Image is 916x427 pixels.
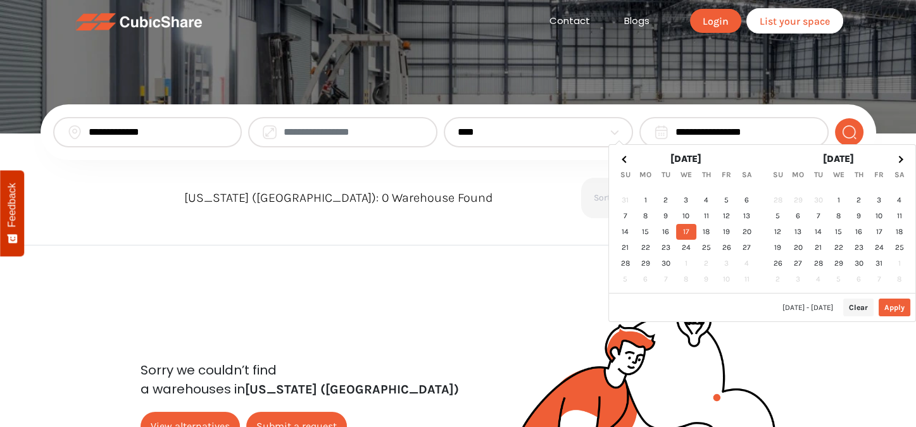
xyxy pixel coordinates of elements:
td: 18 [889,224,910,240]
td: 2 [696,256,717,271]
td: 8 [676,271,696,287]
td: 27 [737,240,757,256]
img: search-normal.png [841,125,857,140]
th: Sa [889,167,910,192]
td: 15 [636,224,656,240]
td: 26 [717,240,737,256]
td: 16 [656,224,676,240]
td: 7 [808,208,829,224]
td: 16 [849,224,869,240]
td: 5 [717,192,737,208]
td: 11 [737,271,757,287]
td: 30 [808,192,829,208]
td: 2 [768,271,788,287]
td: 31 [615,192,636,208]
td: 11 [696,208,717,224]
td: 22 [636,240,656,256]
td: 7 [869,271,889,287]
td: 20 [737,224,757,240]
td: 9 [849,208,869,224]
th: Mo [636,167,656,192]
td: 24 [676,240,696,256]
td: 3 [676,192,696,208]
a: Login [690,9,741,33]
th: Fr [869,167,889,192]
td: 21 [808,240,829,256]
td: 1 [676,256,696,271]
td: 13 [788,224,808,240]
td: 22 [829,240,849,256]
td: 14 [615,224,636,240]
td: 18 [696,224,717,240]
td: 4 [737,256,757,271]
td: 14 [808,224,829,240]
td: 7 [656,271,676,287]
td: 21 [615,240,636,256]
span: Feedback [6,183,18,227]
th: [DATE] [636,151,737,167]
td: 8 [829,208,849,224]
td: 13 [737,208,757,224]
td: 29 [636,256,656,271]
td: 25 [889,240,910,256]
td: 4 [808,271,829,287]
td: 19 [768,240,788,256]
td: 27 [788,256,808,271]
td: 6 [788,208,808,224]
td: 5 [615,271,636,287]
a: Contact [532,14,607,28]
img: space field icon [262,125,277,140]
td: 11 [889,208,910,224]
th: Sa [737,167,757,192]
td: 1 [889,256,910,271]
td: 30 [656,256,676,271]
td: 5 [768,208,788,224]
span: sort by : [594,190,626,206]
span: [US_STATE] ([GEOGRAPHIC_DATA]) [245,382,459,397]
span: [DATE] - [DATE] [782,304,838,311]
img: calendar.png [653,125,669,140]
button: Clear [843,299,874,316]
th: We [829,167,849,192]
td: 25 [696,240,717,256]
th: Tu [808,167,829,192]
th: Su [768,167,788,192]
td: 6 [737,192,757,208]
td: 29 [829,256,849,271]
td: 20 [788,240,808,256]
td: 23 [849,240,869,256]
th: Fr [717,167,737,192]
td: 8 [889,271,910,287]
td: 15 [829,224,849,240]
td: 3 [788,271,808,287]
td: 24 [869,240,889,256]
td: 3 [717,256,737,271]
a: List your space [746,8,843,34]
th: Th [696,167,717,192]
td: 10 [869,208,889,224]
th: Tu [656,167,676,192]
td: 19 [717,224,737,240]
td: 26 [768,256,788,271]
td: 17 [869,224,889,240]
th: Mo [788,167,808,192]
td: 10 [676,208,696,224]
img: location.png [67,125,82,140]
th: Su [615,167,636,192]
td: 3 [869,192,889,208]
td: 2 [656,192,676,208]
td: 7 [615,208,636,224]
td: 30 [849,256,869,271]
td: 17 [676,224,696,240]
td: 9 [696,271,717,287]
td: 2 [849,192,869,208]
td: 9 [656,208,676,224]
button: Apply [879,299,910,316]
td: 6 [636,271,656,287]
td: 31 [869,256,889,271]
td: 6 [849,271,869,287]
td: 28 [808,256,829,271]
th: Th [849,167,869,192]
td: 4 [889,192,910,208]
td: 1 [829,192,849,208]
